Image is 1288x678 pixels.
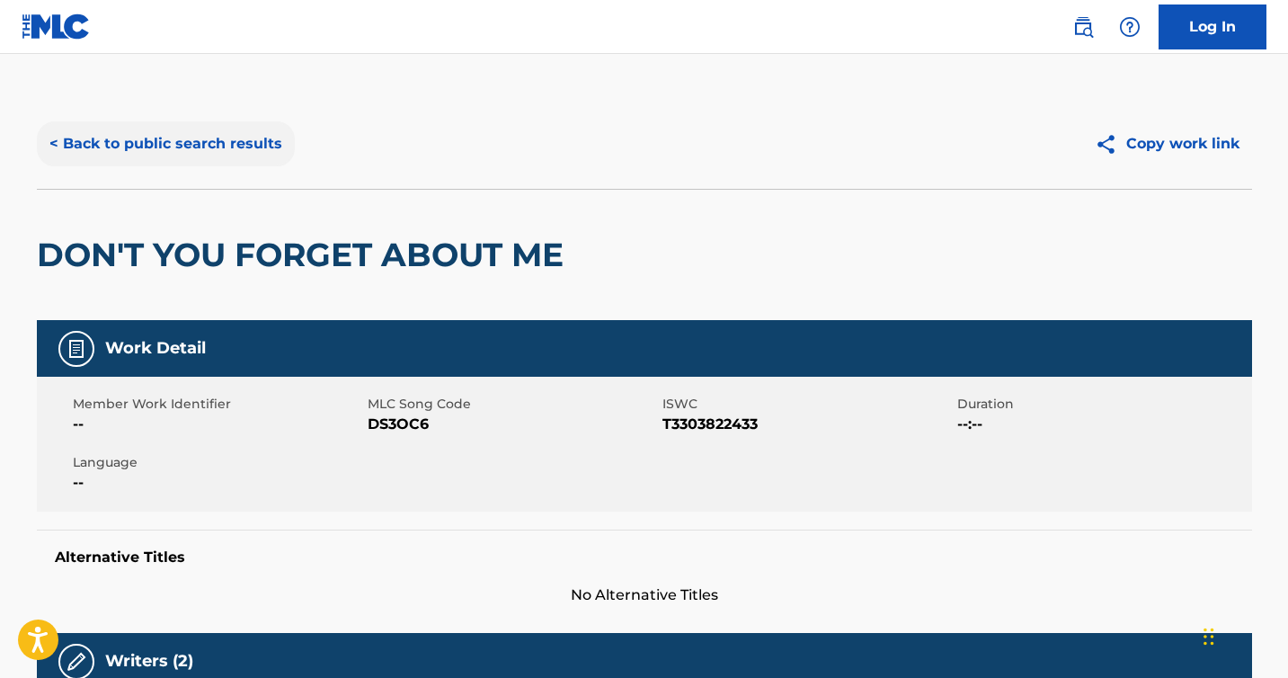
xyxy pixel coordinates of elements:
img: Copy work link [1095,133,1126,156]
h5: Work Detail [105,338,206,359]
span: T3303822433 [662,414,953,435]
a: Public Search [1065,9,1101,45]
span: DS3OC6 [368,414,658,435]
img: help [1119,16,1141,38]
img: search [1072,16,1094,38]
img: Writers [66,651,87,673]
span: ISWC [662,395,953,414]
span: Member Work Identifier [73,395,363,414]
span: -- [73,472,363,494]
a: Log In [1159,4,1266,49]
h2: DON'T YOU FORGET ABOUT ME [37,235,573,275]
iframe: Chat Widget [1198,592,1288,678]
span: --:-- [957,414,1248,435]
span: Language [73,453,363,472]
span: -- [73,414,363,435]
img: MLC Logo [22,13,91,40]
img: Work Detail [66,338,87,360]
span: MLC Song Code [368,395,658,414]
h5: Writers (2) [105,651,193,672]
h5: Alternative Titles [55,549,1234,566]
div: Drag [1204,610,1214,664]
span: No Alternative Titles [37,584,1252,606]
div: Help [1112,9,1148,45]
span: Duration [957,395,1248,414]
button: Copy work link [1082,121,1252,166]
button: < Back to public search results [37,121,295,166]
